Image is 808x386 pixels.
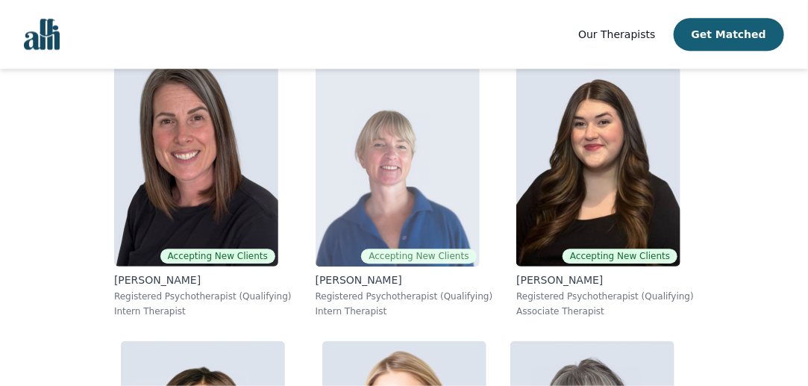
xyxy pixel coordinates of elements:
a: Stephanie_BunkerAccepting New Clients[PERSON_NAME]Registered Psychotherapist (Qualifying)Intern T... [102,40,304,329]
span: Accepting New Clients [361,249,476,264]
span: Accepting New Clients [160,249,275,264]
p: [PERSON_NAME] [114,273,292,287]
a: Heather_BarkerAccepting New Clients[PERSON_NAME]Registered Psychotherapist (Qualifying)Intern The... [304,40,505,329]
span: Accepting New Clients [563,249,677,264]
img: Heather_Barker [316,52,480,267]
p: [PERSON_NAME] [316,273,493,287]
img: Olivia_Snow [516,52,680,267]
a: Our Therapists [578,25,655,43]
p: Registered Psychotherapist (Qualifying) [114,290,292,302]
img: alli logo [24,19,60,50]
p: Registered Psychotherapist (Qualifying) [316,290,493,302]
p: Intern Therapist [316,305,493,317]
a: Olivia_SnowAccepting New Clients[PERSON_NAME]Registered Psychotherapist (Qualifying)Associate The... [504,40,706,329]
p: Associate Therapist [516,305,694,317]
p: [PERSON_NAME] [516,273,694,287]
button: Get Matched [674,18,784,51]
img: Stephanie_Bunker [114,52,278,267]
p: Registered Psychotherapist (Qualifying) [516,290,694,302]
p: Intern Therapist [114,305,292,317]
span: Our Therapists [578,28,655,40]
